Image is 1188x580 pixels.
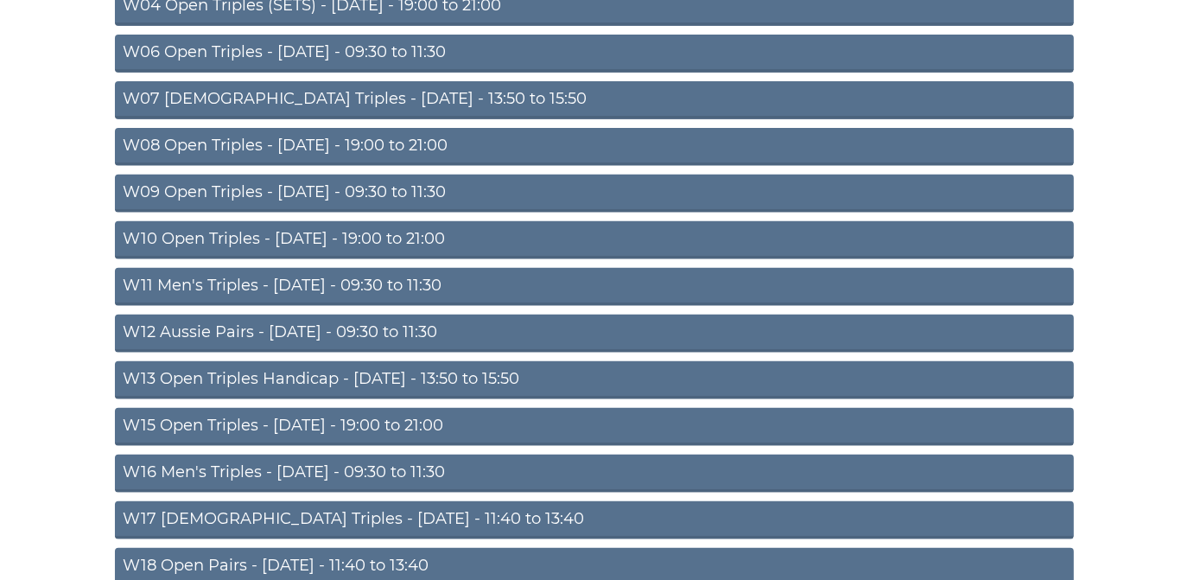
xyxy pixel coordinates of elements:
[115,81,1074,119] a: W07 [DEMOGRAPHIC_DATA] Triples - [DATE] - 13:50 to 15:50
[115,268,1074,306] a: W11 Men's Triples - [DATE] - 09:30 to 11:30
[115,315,1074,353] a: W12 Aussie Pairs - [DATE] - 09:30 to 11:30
[115,175,1074,213] a: W09 Open Triples - [DATE] - 09:30 to 11:30
[115,455,1074,493] a: W16 Men's Triples - [DATE] - 09:30 to 11:30
[115,408,1074,446] a: W15 Open Triples - [DATE] - 19:00 to 21:00
[115,501,1074,539] a: W17 [DEMOGRAPHIC_DATA] Triples - [DATE] - 11:40 to 13:40
[115,361,1074,399] a: W13 Open Triples Handicap - [DATE] - 13:50 to 15:50
[115,221,1074,259] a: W10 Open Triples - [DATE] - 19:00 to 21:00
[115,128,1074,166] a: W08 Open Triples - [DATE] - 19:00 to 21:00
[115,35,1074,73] a: W06 Open Triples - [DATE] - 09:30 to 11:30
